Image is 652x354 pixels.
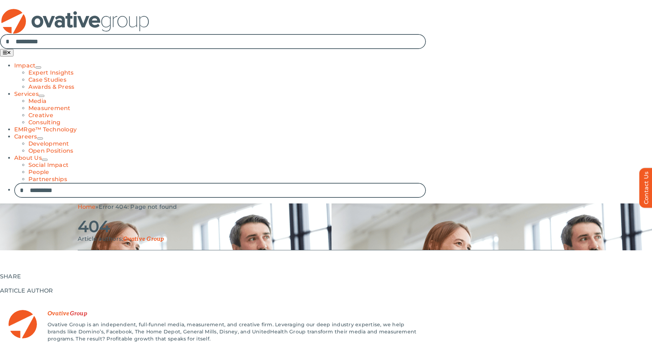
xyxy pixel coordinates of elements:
input: Search... [14,183,426,198]
a: EMRge™ Technology [14,126,77,133]
a: Home [78,203,96,210]
a: Consulting [28,119,60,126]
a: About Us [14,154,42,161]
span: Last Name [70,310,87,317]
a: Media [28,98,46,104]
h2: 404 [78,218,575,235]
a: Creative [28,112,53,119]
span: » [78,203,177,210]
a: Open Positions [28,147,73,154]
button: Open submenu of Impact [35,66,41,69]
button: Open submenu of About Us [42,159,48,161]
a: Careers [14,133,37,140]
a: Services [14,91,39,97]
input: Search [14,183,29,198]
p: Article authors: [78,235,575,243]
a: Awards & Press [28,83,74,90]
a: Measurement [28,105,71,111]
a: Social Impact [28,162,69,168]
button: Open submenu of Services [39,95,44,97]
a: People [28,169,49,175]
span: Ovative Group [123,236,164,243]
a: Case Studies [28,76,66,83]
a: Partnerships [28,176,67,183]
a: Development [28,140,69,147]
p: Ovative Group is an independent, full-funnel media, measurement, and creative firm. Leveraging ou... [48,321,417,342]
span: First Name [48,310,70,317]
a: Impact [14,62,35,69]
button: Open submenu of Careers [37,137,43,140]
span: Error 404: Page not found [99,203,177,210]
a: Expert Insights [28,69,74,76]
